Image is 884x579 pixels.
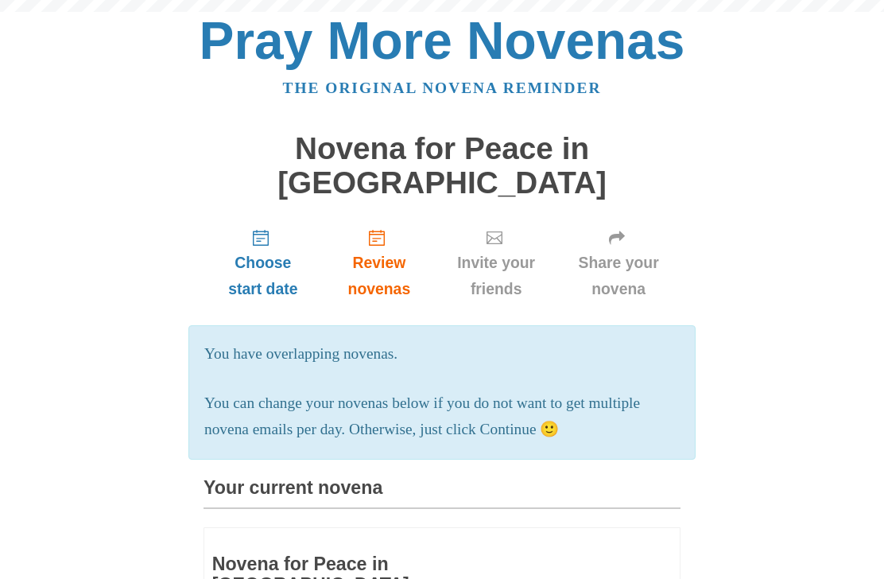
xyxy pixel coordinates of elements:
span: Share your novena [572,250,665,302]
span: Choose start date [219,250,307,302]
a: The original novena reminder [283,80,602,96]
a: Pray More Novenas [200,11,685,70]
h3: Your current novena [204,478,680,509]
p: You have overlapping novenas. [204,341,680,367]
span: Review novenas [339,250,420,302]
a: Invite your friends [436,216,556,310]
span: Invite your friends [452,250,541,302]
p: You can change your novenas below if you do not want to get multiple novena emails per day. Other... [204,391,680,443]
h1: Novena for Peace in [GEOGRAPHIC_DATA] [204,132,680,200]
a: Choose start date [204,216,323,310]
a: Share your novena [556,216,680,310]
a: Review novenas [323,216,436,310]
